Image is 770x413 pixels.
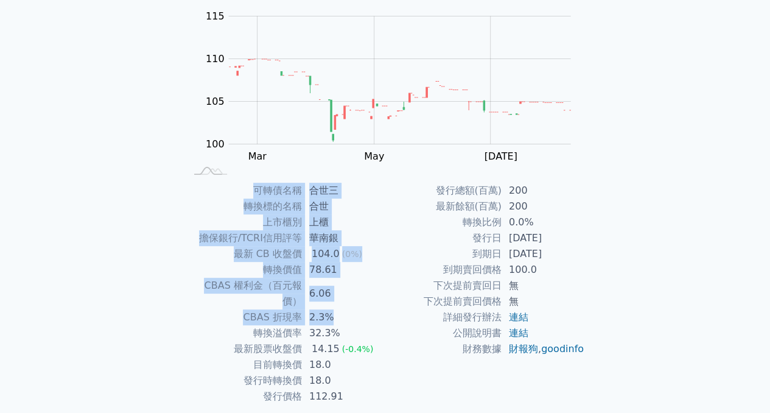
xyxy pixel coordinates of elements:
[186,309,302,325] td: CBAS 折現率
[385,246,502,262] td: 到期日
[342,249,362,259] span: (0%)
[385,278,502,294] td: 下次提前賣回日
[186,262,302,278] td: 轉換價值
[484,150,517,162] tspan: [DATE]
[302,357,385,373] td: 18.0
[385,309,502,325] td: 詳細發行辦法
[502,199,585,214] td: 200
[502,246,585,262] td: [DATE]
[302,373,385,389] td: 18.0
[206,53,225,65] tspan: 110
[302,309,385,325] td: 2.3%
[206,10,225,22] tspan: 115
[248,150,267,162] tspan: Mar
[502,183,585,199] td: 200
[385,214,502,230] td: 轉換比例
[302,214,385,230] td: 上櫃
[502,214,585,230] td: 0.0%
[302,230,385,246] td: 華南銀
[385,183,502,199] td: 發行總額(百萬)
[302,278,385,309] td: 6.06
[342,344,374,354] span: (-0.4%)
[502,278,585,294] td: 無
[206,138,225,150] tspan: 100
[502,294,585,309] td: 無
[309,341,342,357] div: 14.15
[186,246,302,262] td: 最新 CB 收盤價
[302,199,385,214] td: 合世
[364,150,384,162] tspan: May
[199,10,589,162] g: Chart
[385,325,502,341] td: 公開說明書
[502,262,585,278] td: 100.0
[302,325,385,341] td: 32.3%
[709,355,770,413] div: 聊天小工具
[509,327,528,339] a: 連結
[302,262,385,278] td: 78.61
[186,183,302,199] td: 可轉債名稱
[385,294,502,309] td: 下次提前賣回價格
[186,373,302,389] td: 發行時轉換價
[302,389,385,404] td: 112.91
[309,246,342,262] div: 104.0
[385,230,502,246] td: 發行日
[385,199,502,214] td: 最新餘額(百萬)
[186,325,302,341] td: 轉換溢價率
[302,183,385,199] td: 合世三
[186,214,302,230] td: 上市櫃別
[502,341,585,357] td: ,
[509,343,538,355] a: 財報狗
[502,230,585,246] td: [DATE]
[541,343,584,355] a: goodinfo
[206,96,225,107] tspan: 105
[709,355,770,413] iframe: Chat Widget
[509,311,528,323] a: 連結
[186,357,302,373] td: 目前轉換價
[186,199,302,214] td: 轉換標的名稱
[186,341,302,357] td: 最新股票收盤價
[186,389,302,404] td: 發行價格
[385,262,502,278] td: 到期賣回價格
[385,341,502,357] td: 財務數據
[186,278,302,309] td: CBAS 權利金（百元報價）
[186,230,302,246] td: 擔保銀行/TCRI信用評等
